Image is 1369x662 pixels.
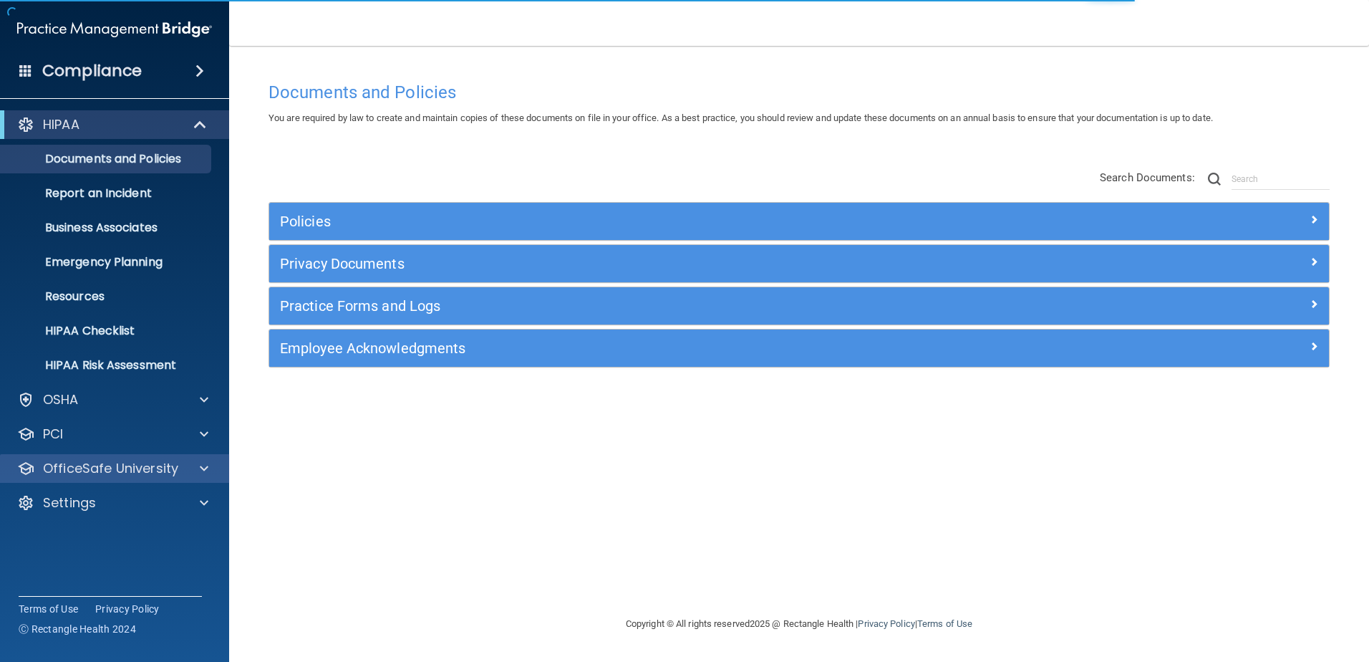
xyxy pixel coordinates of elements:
span: Search Documents: [1100,171,1195,184]
p: PCI [43,426,63,443]
p: HIPAA [43,116,79,133]
div: Copyright © All rights reserved 2025 @ Rectangle Health | | [538,601,1060,647]
a: OfficeSafe University [17,460,208,477]
input: Search [1232,168,1330,190]
p: OfficeSafe University [43,460,178,477]
p: OSHA [43,391,79,408]
span: Ⓒ Rectangle Health 2024 [19,622,136,636]
a: OSHA [17,391,208,408]
h5: Practice Forms and Logs [280,298,1053,314]
p: Report an Incident [9,186,205,201]
img: ic-search.3b580494.png [1208,173,1221,186]
p: Settings [43,494,96,512]
h5: Employee Acknowledgments [280,340,1053,356]
a: Privacy Policy [858,618,914,629]
p: Business Associates [9,221,205,235]
h4: Documents and Policies [269,83,1330,102]
a: Privacy Documents [280,252,1318,275]
h4: Compliance [42,61,142,81]
p: Emergency Planning [9,255,205,269]
a: Policies [280,210,1318,233]
img: PMB logo [17,15,212,44]
a: Terms of Use [19,602,78,616]
a: Employee Acknowledgments [280,337,1318,360]
p: HIPAA Checklist [9,324,205,338]
a: PCI [17,426,208,443]
a: Practice Forms and Logs [280,294,1318,317]
h5: Privacy Documents [280,256,1053,272]
a: Terms of Use [917,618,972,629]
h5: Policies [280,214,1053,229]
a: HIPAA [17,116,208,133]
a: Privacy Policy [95,602,160,616]
p: Resources [9,289,205,304]
a: Settings [17,494,208,512]
p: Documents and Policies [9,152,205,166]
p: HIPAA Risk Assessment [9,358,205,373]
span: You are required by law to create and maintain copies of these documents on file in your office. ... [269,112,1213,123]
